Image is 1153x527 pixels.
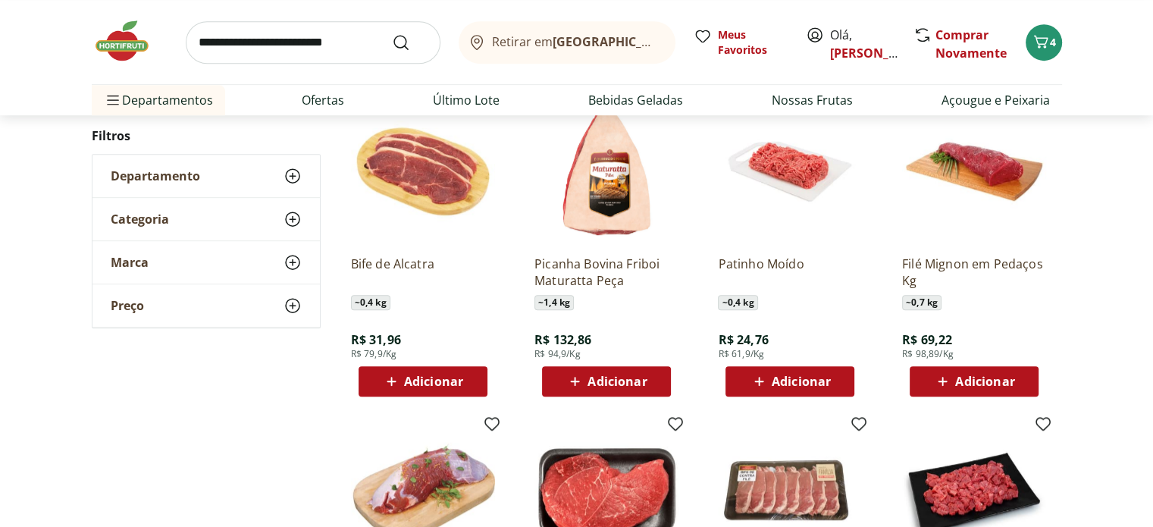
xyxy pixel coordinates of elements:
[910,366,1039,397] button: Adicionar
[104,82,213,118] span: Departamentos
[902,331,952,348] span: R$ 69,22
[111,169,200,184] span: Departamento
[104,82,122,118] button: Menu
[718,295,757,310] span: ~ 0,4 kg
[534,295,574,310] span: ~ 1,4 kg
[935,27,1007,61] a: Comprar Novamente
[92,121,321,152] h2: Filtros
[587,375,647,387] span: Adicionar
[830,26,898,62] span: Olá,
[534,348,581,360] span: R$ 94,9/Kg
[351,295,390,310] span: ~ 0,4 kg
[772,375,831,387] span: Adicionar
[92,155,320,198] button: Departamento
[553,33,808,50] b: [GEOGRAPHIC_DATA]/[GEOGRAPHIC_DATA]
[725,366,854,397] button: Adicionar
[694,27,788,58] a: Meus Favoritos
[534,331,591,348] span: R$ 132,86
[534,99,678,243] img: Picanha Bovina Friboi Maturatta Peça
[534,256,678,289] a: Picanha Bovina Friboi Maturatta Peça
[718,256,862,289] a: Patinho Moído
[111,212,169,227] span: Categoria
[1050,35,1056,49] span: 4
[351,331,401,348] span: R$ 31,96
[186,21,440,64] input: search
[404,375,463,387] span: Adicionar
[942,91,1050,109] a: Açougue e Peixaria
[1026,24,1062,61] button: Carrinho
[302,91,344,109] a: Ofertas
[92,285,320,328] button: Preço
[718,331,768,348] span: R$ 24,76
[359,366,487,397] button: Adicionar
[772,91,853,109] a: Nossas Frutas
[718,348,764,360] span: R$ 61,9/Kg
[902,295,942,310] span: ~ 0,7 kg
[542,366,671,397] button: Adicionar
[588,91,683,109] a: Bebidas Geladas
[92,18,168,64] img: Hortifruti
[459,21,675,64] button: Retirar em[GEOGRAPHIC_DATA]/[GEOGRAPHIC_DATA]
[351,348,397,360] span: R$ 79,9/Kg
[111,299,144,314] span: Preço
[902,256,1046,289] a: Filé Mignon em Pedaços Kg
[492,35,660,49] span: Retirar em
[433,91,500,109] a: Último Lote
[351,256,495,289] a: Bife de Alcatra
[111,256,149,271] span: Marca
[92,199,320,241] button: Categoria
[955,375,1014,387] span: Adicionar
[902,99,1046,243] img: Filé Mignon em Pedaços Kg
[351,99,495,243] img: Bife de Alcatra
[830,45,929,61] a: [PERSON_NAME]
[392,33,428,52] button: Submit Search
[718,27,788,58] span: Meus Favoritos
[718,99,862,243] img: Patinho Moído
[92,242,320,284] button: Marca
[902,348,954,360] span: R$ 98,89/Kg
